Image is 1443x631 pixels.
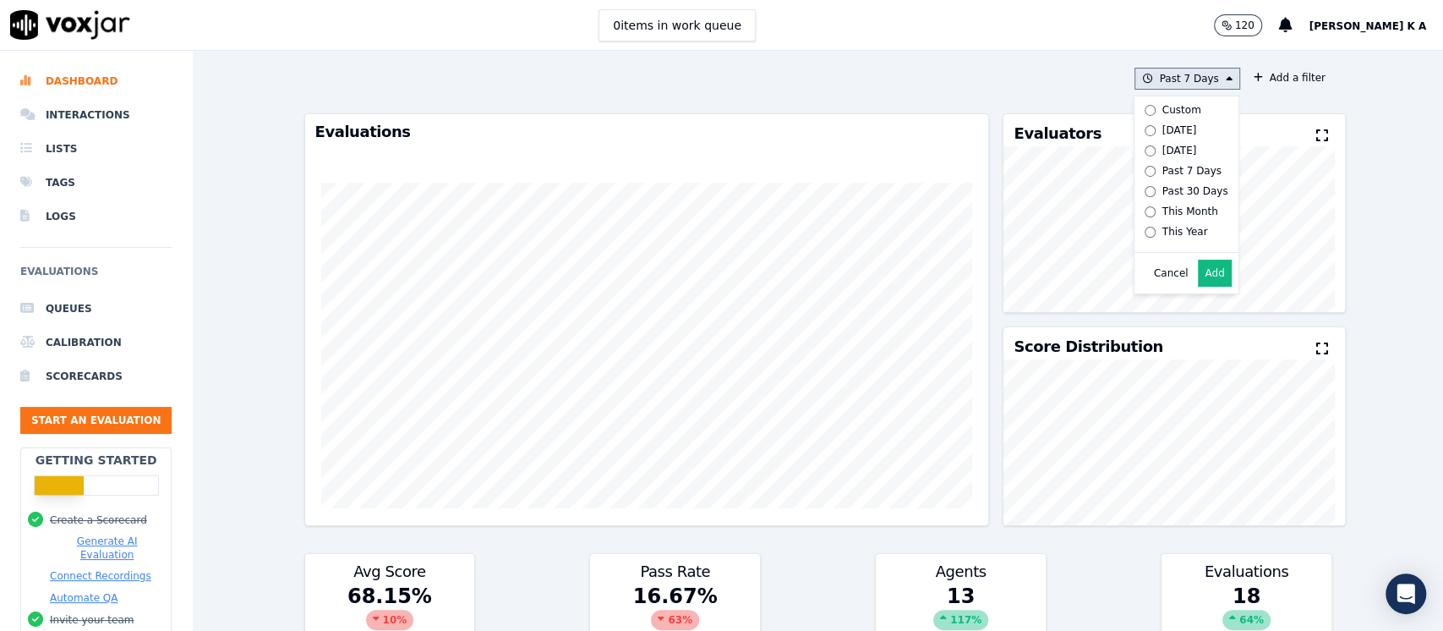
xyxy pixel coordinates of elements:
input: Past 7 Days [1145,166,1156,177]
h3: Evaluators [1014,126,1101,141]
button: Add a filter [1247,68,1332,88]
button: Invite your team [50,613,134,627]
h3: Score Distribution [1014,339,1162,354]
a: Interactions [20,98,172,132]
h3: Pass Rate [600,564,750,579]
div: 10 % [366,610,414,630]
button: Past 7 Days Custom [DATE] [DATE] Past 7 Days Past 30 Days This Month This Year Cancel Add [1134,68,1239,90]
button: Cancel [1154,266,1189,280]
div: [DATE] [1162,123,1197,137]
div: 63 % [651,610,699,630]
a: Scorecards [20,359,172,393]
button: Automate QA [50,591,118,605]
h2: Getting Started [36,452,157,469]
input: [DATE] [1145,125,1156,136]
img: voxjar logo [10,10,130,40]
input: This Month [1145,206,1156,217]
div: [DATE] [1162,144,1197,157]
button: Add [1198,260,1231,287]
div: Past 7 Days [1162,164,1222,178]
input: Custom [1145,105,1156,116]
button: Start an Evaluation [20,407,172,434]
input: Past 30 Days [1145,186,1156,197]
h3: Avg Score [315,564,465,579]
button: 0items in work queue [599,9,756,41]
div: Open Intercom Messenger [1386,573,1426,614]
p: 120 [1235,19,1254,32]
a: Tags [20,166,172,200]
button: 120 [1214,14,1262,36]
div: This Month [1162,205,1218,218]
a: Lists [20,132,172,166]
button: Connect Recordings [50,569,151,583]
h3: Agents [886,564,1036,579]
h6: Evaluations [20,261,172,292]
button: Create a Scorecard [50,513,147,527]
span: [PERSON_NAME] K A [1309,20,1427,32]
div: Past 30 Days [1162,184,1228,198]
h3: Evaluations [315,124,979,140]
div: 117 % [933,610,988,630]
button: Generate AI Evaluation [50,535,164,562]
h3: Evaluations [1172,564,1321,579]
div: Custom [1162,103,1201,117]
a: Queues [20,292,172,326]
a: Dashboard [20,64,172,98]
a: Calibration [20,326,172,359]
input: This Year [1145,227,1156,238]
input: [DATE] [1145,145,1156,156]
a: Logs [20,200,172,233]
div: This Year [1162,225,1208,239]
button: 120 [1214,14,1279,36]
div: 64 % [1222,610,1271,630]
